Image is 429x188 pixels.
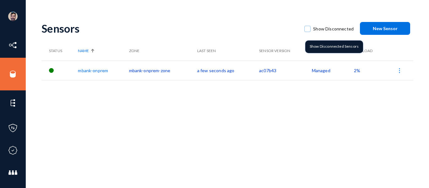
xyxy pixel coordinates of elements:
[8,12,18,21] img: ACg8ocK1ZkZ6gbMmCU1AeqPIsBvrTWeY1xNXvgxNjkUXxjcqAiPEIvU=s96-c
[8,146,18,155] img: icon-compliance.svg
[354,68,360,73] span: 2%
[78,48,89,54] span: Name
[8,69,18,79] img: icon-sources.svg
[197,61,259,80] td: a few seconds ago
[78,68,108,73] a: mbank-onprem
[41,22,298,35] div: Sensors
[259,61,312,80] td: ac07b43
[313,24,354,34] span: Show Disconnected
[354,41,383,61] th: CPU Load
[8,123,18,133] img: icon-policies.svg
[396,67,403,74] img: icon-more.svg
[312,61,354,80] td: Managed
[197,41,259,61] th: Last Seen
[41,41,78,61] th: Status
[305,40,363,53] div: Show Disconnected Sensors
[8,168,18,177] img: icon-members.svg
[373,26,398,31] span: New Sensor
[259,41,312,61] th: Sensor Version
[129,61,197,80] td: mbank-onprem-zone
[78,48,126,54] div: Name
[8,40,18,50] img: icon-inventory.svg
[8,98,18,108] img: icon-elements.svg
[129,41,197,61] th: Zone
[360,22,410,35] button: New Sensor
